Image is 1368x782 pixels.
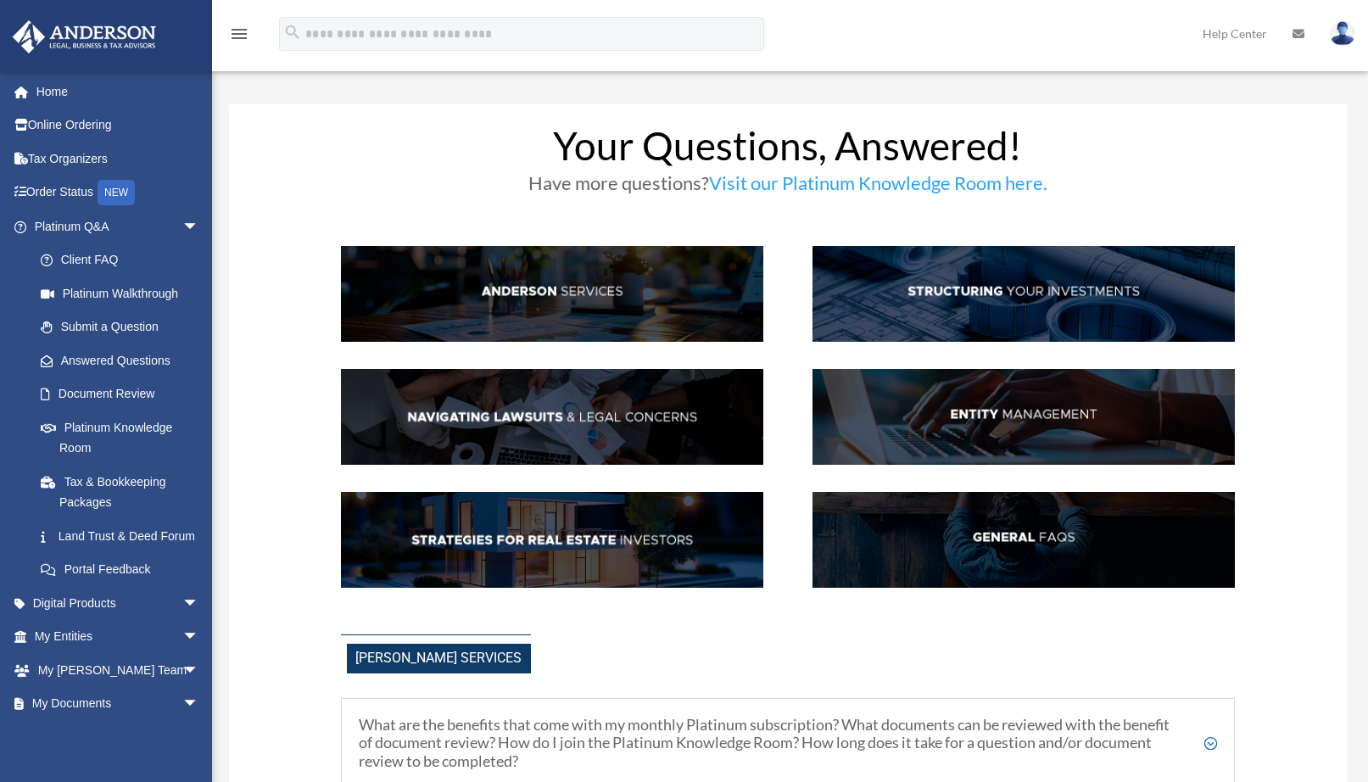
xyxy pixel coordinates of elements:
a: Platinum Walkthrough [24,276,225,310]
span: arrow_drop_down [182,653,216,688]
span: arrow_drop_down [182,586,216,621]
a: menu [229,30,249,44]
a: Document Review [24,377,225,411]
img: Anderson Advisors Platinum Portal [8,20,161,53]
a: My Documentsarrow_drop_down [12,687,225,721]
i: search [283,23,302,42]
span: arrow_drop_down [182,687,216,722]
img: User Pic [1330,21,1355,46]
img: NavLaw_hdr [341,369,763,465]
a: My Entitiesarrow_drop_down [12,620,225,654]
h5: What are the benefits that come with my monthly Platinum subscription? What documents can be revi... [359,716,1217,771]
img: GenFAQ_hdr [812,492,1235,588]
a: Order StatusNEW [12,176,225,210]
a: Online Learningarrow_drop_down [12,720,225,754]
a: Tax & Bookkeeping Packages [24,465,225,519]
a: Visit our Platinum Knowledge Room here. [709,171,1047,203]
a: Digital Productsarrow_drop_down [12,586,225,620]
i: menu [229,24,249,44]
h1: Your Questions, Answered! [341,126,1235,174]
img: EntManag_hdr [812,369,1235,465]
a: Online Ordering [12,109,225,142]
a: Portal Feedback [24,553,225,587]
a: Submit a Question [24,310,225,344]
a: Client FAQ [24,243,216,277]
a: Answered Questions [24,344,225,377]
a: Platinum Q&Aarrow_drop_down [12,209,225,243]
h3: Have more questions? [341,174,1235,201]
span: arrow_drop_down [182,720,216,755]
span: arrow_drop_down [182,209,216,244]
div: NEW [98,180,135,205]
img: StratsRE_hdr [341,492,763,588]
a: Land Trust & Deed Forum [24,519,225,553]
span: arrow_drop_down [182,620,216,655]
span: [PERSON_NAME] Services [347,644,531,673]
img: StructInv_hdr [812,246,1235,342]
a: Home [12,75,225,109]
a: My [PERSON_NAME] Teamarrow_drop_down [12,653,225,687]
img: AndServ_hdr [341,246,763,342]
a: Platinum Knowledge Room [24,411,225,465]
a: Tax Organizers [12,142,225,176]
